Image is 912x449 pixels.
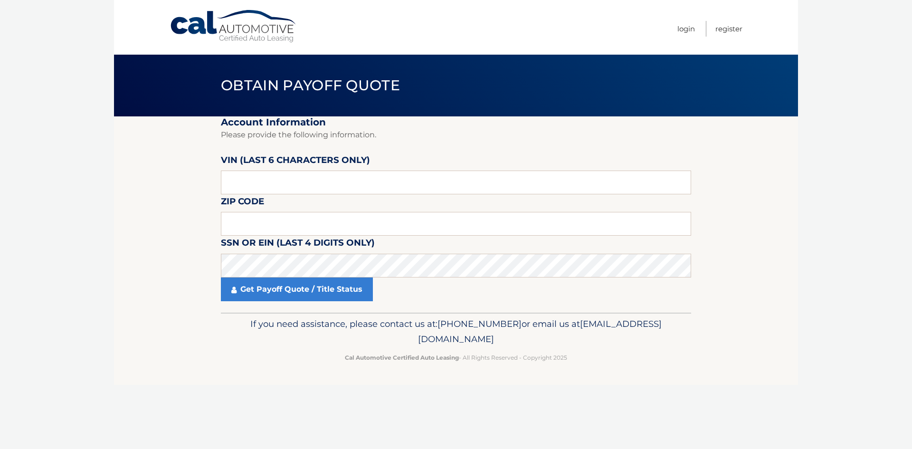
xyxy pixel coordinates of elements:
a: Login [677,21,695,37]
p: - All Rights Reserved - Copyright 2025 [227,353,685,363]
h2: Account Information [221,116,691,128]
p: Please provide the following information. [221,128,691,142]
a: Get Payoff Quote / Title Status [221,277,373,301]
strong: Cal Automotive Certified Auto Leasing [345,354,459,361]
p: If you need assistance, please contact us at: or email us at [227,316,685,347]
label: Zip Code [221,194,264,212]
span: [PHONE_NUMBER] [437,318,522,329]
label: SSN or EIN (last 4 digits only) [221,236,375,253]
a: Register [715,21,742,37]
a: Cal Automotive [170,10,298,43]
span: Obtain Payoff Quote [221,76,400,94]
label: VIN (last 6 characters only) [221,153,370,171]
